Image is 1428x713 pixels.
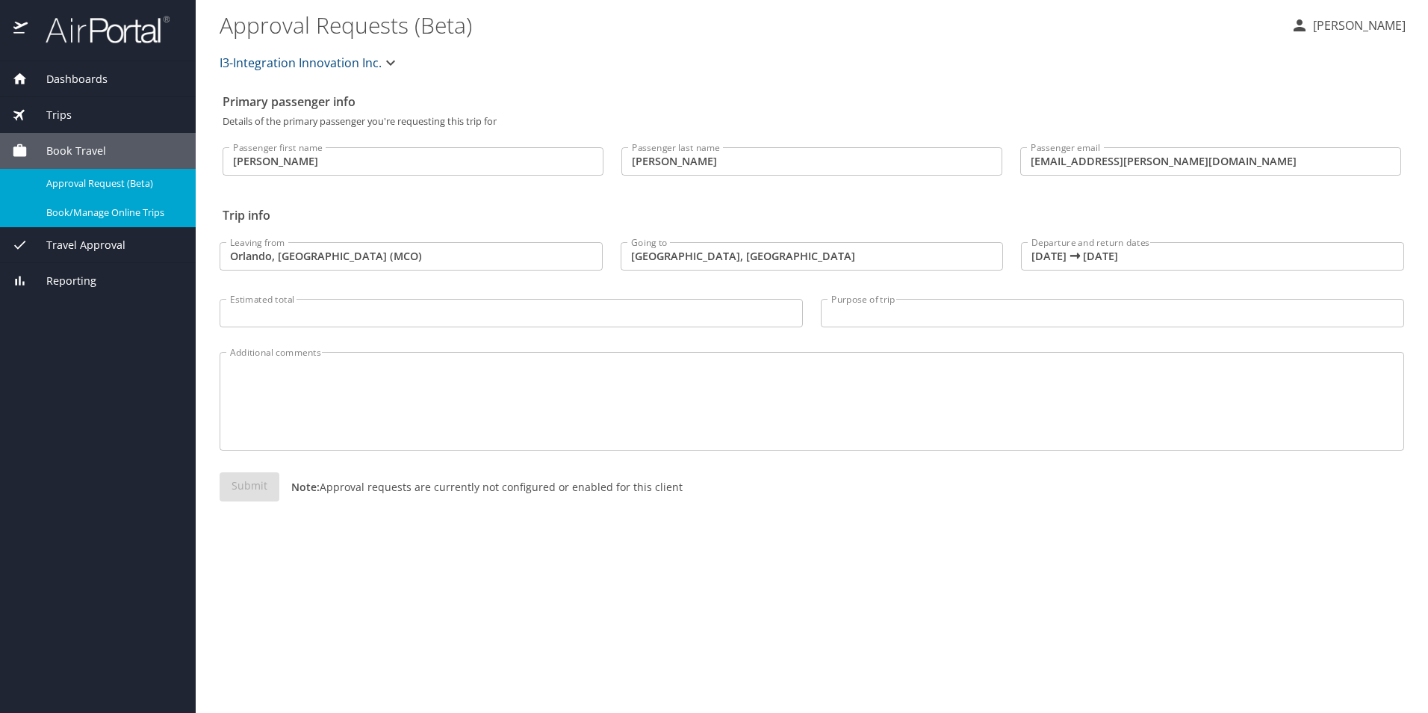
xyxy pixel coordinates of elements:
[13,15,29,44] img: icon-airportal.png
[28,107,72,123] span: Trips
[28,143,106,159] span: Book Travel
[28,273,96,289] span: Reporting
[291,480,320,494] strong: Note:
[223,117,1401,126] p: Details of the primary passenger you're requesting this trip for
[279,479,683,495] p: Approval requests are currently not configured or enabled for this client
[29,15,170,44] img: airportal-logo.png
[46,206,178,220] span: Book/Manage Online Trips
[28,71,108,87] span: Dashboards
[46,176,178,191] span: Approval Request (Beta)
[214,48,406,78] button: I3-Integration Innovation Inc.
[220,1,1279,48] h1: Approval Requests (Beta)
[220,52,382,73] span: I3-Integration Innovation Inc.
[1309,16,1406,34] p: [PERSON_NAME]
[223,90,1401,114] h2: Primary passenger info
[1285,12,1412,39] button: [PERSON_NAME]
[28,237,125,253] span: Travel Approval
[223,203,1401,227] h2: Trip info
